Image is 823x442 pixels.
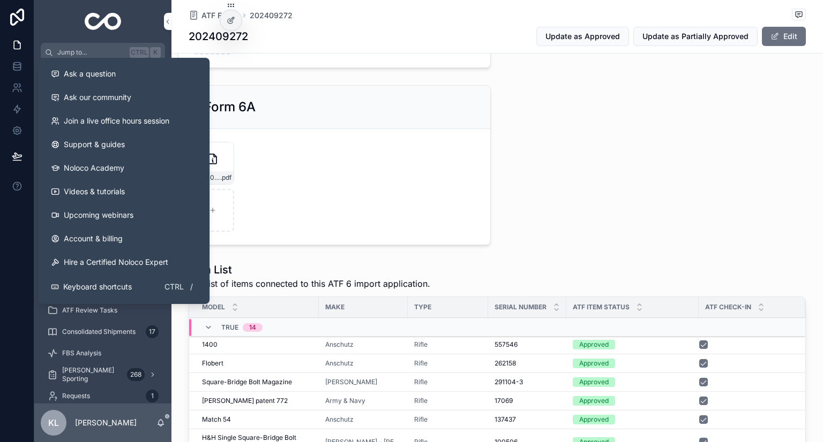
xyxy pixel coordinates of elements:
[34,62,171,403] div: scrollable content
[63,281,132,292] span: Keyboard shortcuts
[202,359,312,368] a: Flobert
[62,366,123,383] span: [PERSON_NAME] Sporting
[250,10,293,21] span: 202409272
[633,27,758,46] button: Update as Partially Approved
[202,359,223,368] span: Flobert
[325,415,354,424] a: Anschutz
[64,68,116,79] span: Ask a question
[42,274,205,300] button: Keyboard shortcutsCtrl/
[202,340,218,349] span: 1400
[495,359,560,368] a: 262158
[41,386,165,406] a: Requests1
[414,340,428,349] a: Rifle
[414,359,428,368] a: Rifle
[705,303,751,311] span: ATF Check-In
[62,349,101,357] span: FBS Analysis
[202,378,292,386] span: Square-Bridge Bolt Magazine
[579,377,609,387] div: Approved
[221,323,238,332] span: TRUE
[202,303,225,311] span: Model
[146,390,159,402] div: 1
[41,43,165,62] button: Jump to...CtrlK
[414,378,428,386] a: Rifle
[202,415,312,424] a: Match 54
[41,344,165,363] a: FBS Analysis
[42,227,205,250] a: Account & billing
[414,359,482,368] a: Rifle
[64,139,125,150] span: Support & guides
[495,415,516,424] span: 137437
[642,31,749,42] span: Update as Partially Approved
[325,303,345,311] span: Make
[579,396,609,406] div: Approved
[64,210,133,220] span: Upcoming webinars
[42,86,205,109] a: Ask our community
[414,415,482,424] a: Rifle
[189,29,248,44] h1: 202409272
[201,10,239,21] span: ATF Forms
[325,415,401,424] a: Anschutz
[64,92,131,103] span: Ask our community
[325,397,401,405] a: Army & Navy
[64,257,168,268] span: Hire a Certified Noloco Expert
[130,47,149,58] span: Ctrl
[64,163,124,173] span: Noloco Academy
[62,392,90,400] span: Requests
[495,340,560,349] a: 557546
[202,397,288,405] span: [PERSON_NAME] patent 772
[249,323,256,332] div: 14
[64,233,123,244] span: Account & billing
[573,415,692,424] a: Approved
[495,415,560,424] a: 137437
[189,277,430,290] span: The list of items connected to this ATF 6 import application.
[75,417,137,428] p: [PERSON_NAME]
[220,173,231,182] span: .pdf
[64,116,169,126] span: Join a live office hours session
[579,359,609,368] div: Approved
[573,359,692,368] a: Approved
[536,27,629,46] button: Update as Approved
[325,397,365,405] a: Army & Navy
[414,303,431,311] span: Type
[202,415,231,424] span: Match 54
[495,378,560,386] a: 291104-3
[495,397,513,405] span: 17069
[325,359,354,368] a: Anschutz
[202,340,312,349] a: 1400
[325,378,377,386] a: [PERSON_NAME]
[495,340,518,349] span: 557546
[41,301,165,320] a: ATF Review Tasks
[42,156,205,180] a: Noloco Academy
[189,10,239,21] a: ATF Forms
[48,416,59,429] span: KL
[414,340,482,349] a: Rifle
[42,250,205,274] button: Hire a Certified Noloco Expert
[414,397,482,405] a: Rifle
[62,306,117,315] span: ATF Review Tasks
[189,262,430,277] h1: Item List
[202,378,312,386] a: Square-Bridge Bolt Magazine
[62,327,136,336] span: Consolidated Shipments
[579,340,609,349] div: Approved
[325,340,354,349] a: Anschutz
[325,378,401,386] a: [PERSON_NAME]
[85,13,122,30] img: App logo
[414,397,428,405] a: Rifle
[42,109,205,133] a: Join a live office hours session
[187,283,196,291] span: /
[414,415,428,424] a: Rifle
[545,31,620,42] span: Update as Approved
[57,48,125,57] span: Jump to...
[202,397,312,405] a: [PERSON_NAME] patent 772
[146,325,159,338] div: 17
[573,340,692,349] a: Approved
